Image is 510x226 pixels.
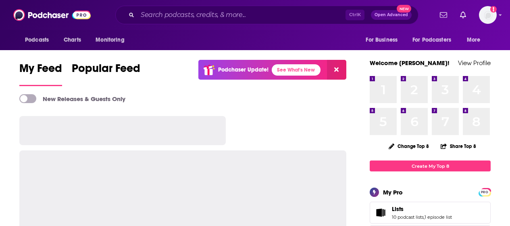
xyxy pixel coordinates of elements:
span: Lists [392,205,404,213]
span: Monitoring [96,34,124,46]
button: open menu [90,32,135,48]
a: See What's New [272,64,321,76]
a: Popular Feed [72,61,140,86]
button: Show profile menu [479,6,497,24]
span: For Business [366,34,398,46]
span: , [424,214,425,220]
button: Open AdvancedNew [371,10,412,20]
div: My Pro [383,188,403,196]
a: PRO [480,189,489,195]
span: Podcasts [25,34,49,46]
a: View Profile [458,59,491,67]
a: Create My Top 8 [370,161,491,171]
svg: Add a profile image [490,6,497,13]
a: Show notifications dropdown [457,8,469,22]
p: Podchaser Update! [218,66,269,73]
img: User Profile [479,6,497,24]
a: Charts [58,32,86,48]
a: Lists [392,205,452,213]
span: New [397,5,411,13]
span: For Podcasters [412,34,451,46]
span: PRO [480,189,489,195]
span: My Feed [19,61,62,80]
a: 10 podcast lists [392,214,424,220]
span: More [467,34,481,46]
button: open menu [360,32,408,48]
span: Charts [64,34,81,46]
a: Welcome [PERSON_NAME]! [370,59,450,67]
a: Lists [373,207,389,218]
span: Logged in as mindyn [479,6,497,24]
a: New Releases & Guests Only [19,94,125,103]
input: Search podcasts, credits, & more... [137,8,346,21]
img: Podchaser - Follow, Share and Rate Podcasts [13,7,91,23]
span: Open Advanced [375,13,408,17]
button: Share Top 8 [440,138,477,154]
span: Ctrl K [346,10,364,20]
button: Change Top 8 [384,141,434,151]
div: Search podcasts, credits, & more... [115,6,418,24]
a: 1 episode list [425,214,452,220]
button: open menu [19,32,59,48]
span: Popular Feed [72,61,140,80]
a: My Feed [19,61,62,86]
button: open menu [461,32,491,48]
a: Show notifications dropdown [437,8,450,22]
span: Lists [370,202,491,224]
button: open menu [407,32,463,48]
